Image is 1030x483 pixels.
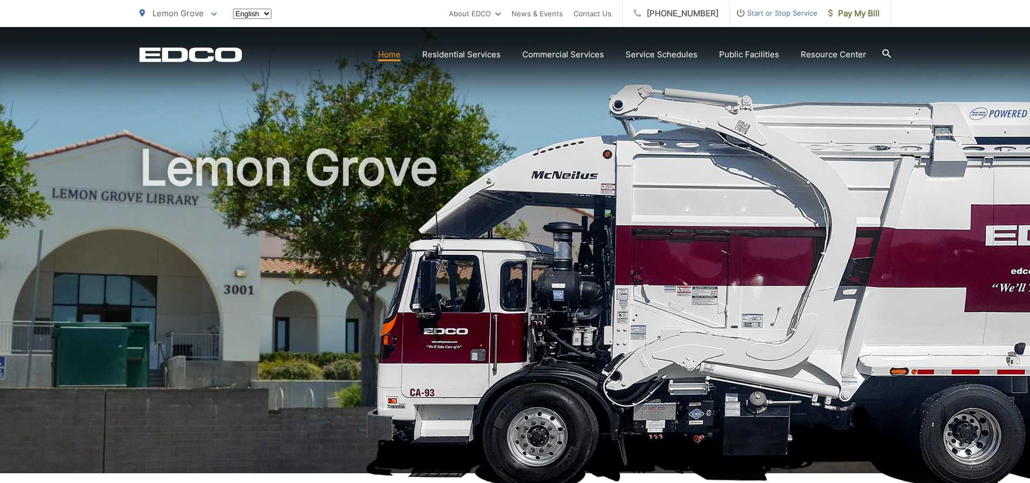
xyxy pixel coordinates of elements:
a: Residential Services [422,48,501,61]
a: News & Events [511,7,563,20]
span: Pay My Bill [828,7,880,20]
a: About EDCO [449,7,501,20]
span: Lemon Grove [152,8,204,18]
a: Contact Us [574,7,612,20]
a: Service Schedules [626,48,697,61]
a: EDCD logo. Return to the homepage. [139,47,242,62]
h1: Lemon Grove [139,141,891,483]
a: Home [378,48,401,61]
a: Public Facilities [719,48,779,61]
a: Commercial Services [522,48,604,61]
select: Select a language [233,9,271,19]
a: Resource Center [801,48,866,61]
